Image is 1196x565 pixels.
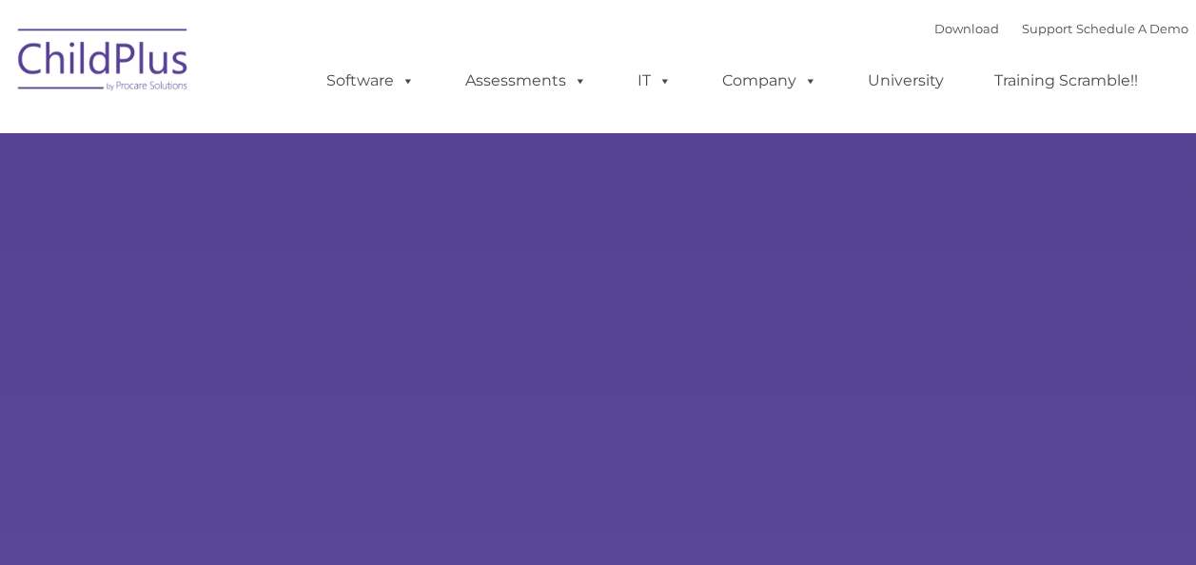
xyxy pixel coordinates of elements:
[703,62,836,100] a: Company
[446,62,606,100] a: Assessments
[934,21,1188,36] font: |
[1022,21,1072,36] a: Support
[1076,21,1188,36] a: Schedule A Demo
[934,21,999,36] a: Download
[307,62,434,100] a: Software
[618,62,691,100] a: IT
[9,15,199,110] img: ChildPlus by Procare Solutions
[975,62,1157,100] a: Training Scramble!!
[849,62,963,100] a: University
